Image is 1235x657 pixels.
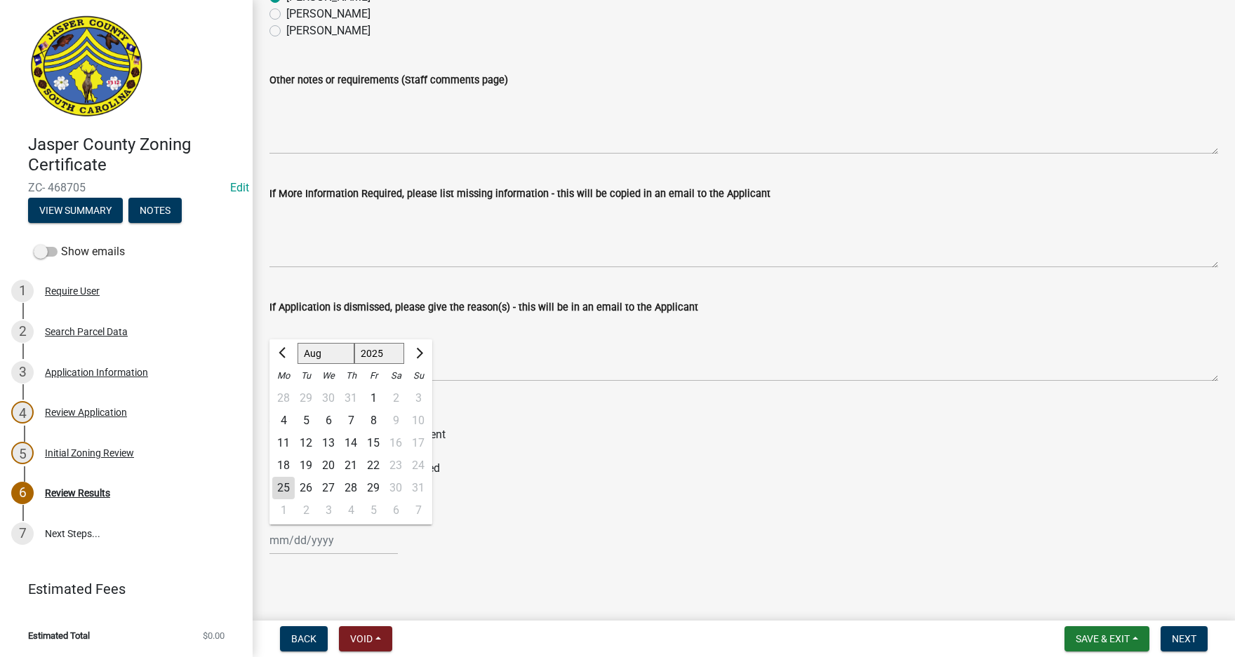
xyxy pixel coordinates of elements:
[340,499,362,522] div: Thursday, September 4, 2025
[362,499,385,522] div: Friday, September 5, 2025
[11,522,34,545] div: 7
[269,303,698,313] label: If Application is dismissed, please give the reason(s) - this will be in an email to the Applicant
[362,454,385,477] div: Friday, August 22, 2025
[340,409,362,432] div: Thursday, August 7, 2025
[350,633,373,644] span: Void
[45,407,127,417] div: Review Application
[272,387,295,409] div: 28
[128,198,182,223] button: Notes
[362,409,385,432] div: Friday, August 8, 2025
[362,387,385,409] div: 1
[128,205,182,217] wm-modal-confirm: Notes
[280,626,328,651] button: Back
[28,15,145,120] img: Jasper County, South Carolina
[45,448,134,458] div: Initial Zoning Review
[317,432,340,454] div: 13
[317,409,340,432] div: Wednesday, August 6, 2025
[28,181,225,194] span: ZC- 468705
[272,454,295,477] div: 18
[11,280,34,302] div: 1
[317,454,340,477] div: 20
[45,327,128,337] div: Search Parcel Data
[340,387,362,409] div: 31
[362,432,385,454] div: Friday, August 15, 2025
[317,477,340,499] div: Wednesday, August 27, 2025
[317,365,340,387] div: We
[410,342,427,365] button: Next month
[317,499,340,522] div: Wednesday, September 3, 2025
[362,477,385,499] div: Friday, August 29, 2025
[295,499,317,522] div: 2
[295,387,317,409] div: Tuesday, July 29, 2025
[286,6,370,22] label: [PERSON_NAME]
[340,477,362,499] div: Thursday, August 28, 2025
[272,477,295,499] div: 25
[295,499,317,522] div: Tuesday, September 2, 2025
[11,401,34,424] div: 4
[272,387,295,409] div: Monday, July 28, 2025
[317,409,340,432] div: 6
[1161,626,1208,651] button: Next
[28,631,90,640] span: Estimated Total
[28,198,123,223] button: View Summary
[354,343,405,364] select: Select year
[340,499,362,522] div: 4
[45,286,100,296] div: Require User
[317,432,340,454] div: Wednesday, August 13, 2025
[317,477,340,499] div: 27
[362,477,385,499] div: 29
[317,387,340,409] div: Wednesday, July 30, 2025
[339,626,392,651] button: Void
[295,365,317,387] div: Tu
[295,432,317,454] div: Tuesday, August 12, 2025
[45,488,110,498] div: Review Results
[291,633,316,644] span: Back
[295,454,317,477] div: Tuesday, August 19, 2025
[340,454,362,477] div: Thursday, August 21, 2025
[362,409,385,432] div: 8
[362,499,385,522] div: 5
[11,442,34,464] div: 5
[1172,633,1196,644] span: Next
[1076,633,1130,644] span: Save & Exit
[340,454,362,477] div: 21
[272,477,295,499] div: Monday, August 25, 2025
[1064,626,1149,651] button: Save & Exit
[272,499,295,522] div: 1
[269,526,398,555] input: mm/dd/yyyy
[203,631,225,640] span: $0.00
[340,477,362,499] div: 28
[45,367,148,377] div: Application Information
[385,365,407,387] div: Sa
[340,365,362,387] div: Th
[11,482,34,504] div: 6
[362,454,385,477] div: 22
[317,499,340,522] div: 3
[340,432,362,454] div: Thursday, August 14, 2025
[317,387,340,409] div: 30
[28,135,241,175] h4: Jasper County Zoning Certificate
[269,76,508,86] label: Other notes or requirements (Staff comments page)
[272,454,295,477] div: Monday, August 18, 2025
[362,387,385,409] div: Friday, August 1, 2025
[407,365,429,387] div: Su
[295,477,317,499] div: Tuesday, August 26, 2025
[230,181,249,194] a: Edit
[11,320,34,343] div: 2
[286,22,370,39] label: [PERSON_NAME]
[269,189,770,199] label: If More Information Required, please list missing information - this will be copied in an email t...
[317,454,340,477] div: Wednesday, August 20, 2025
[11,575,230,603] a: Estimated Fees
[272,432,295,454] div: Monday, August 11, 2025
[295,477,317,499] div: 26
[295,387,317,409] div: 29
[340,387,362,409] div: Thursday, July 31, 2025
[298,343,354,364] select: Select month
[11,361,34,384] div: 3
[295,409,317,432] div: Tuesday, August 5, 2025
[272,409,295,432] div: Monday, August 4, 2025
[295,409,317,432] div: 5
[272,365,295,387] div: Mo
[28,205,123,217] wm-modal-confirm: Summary
[340,409,362,432] div: 7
